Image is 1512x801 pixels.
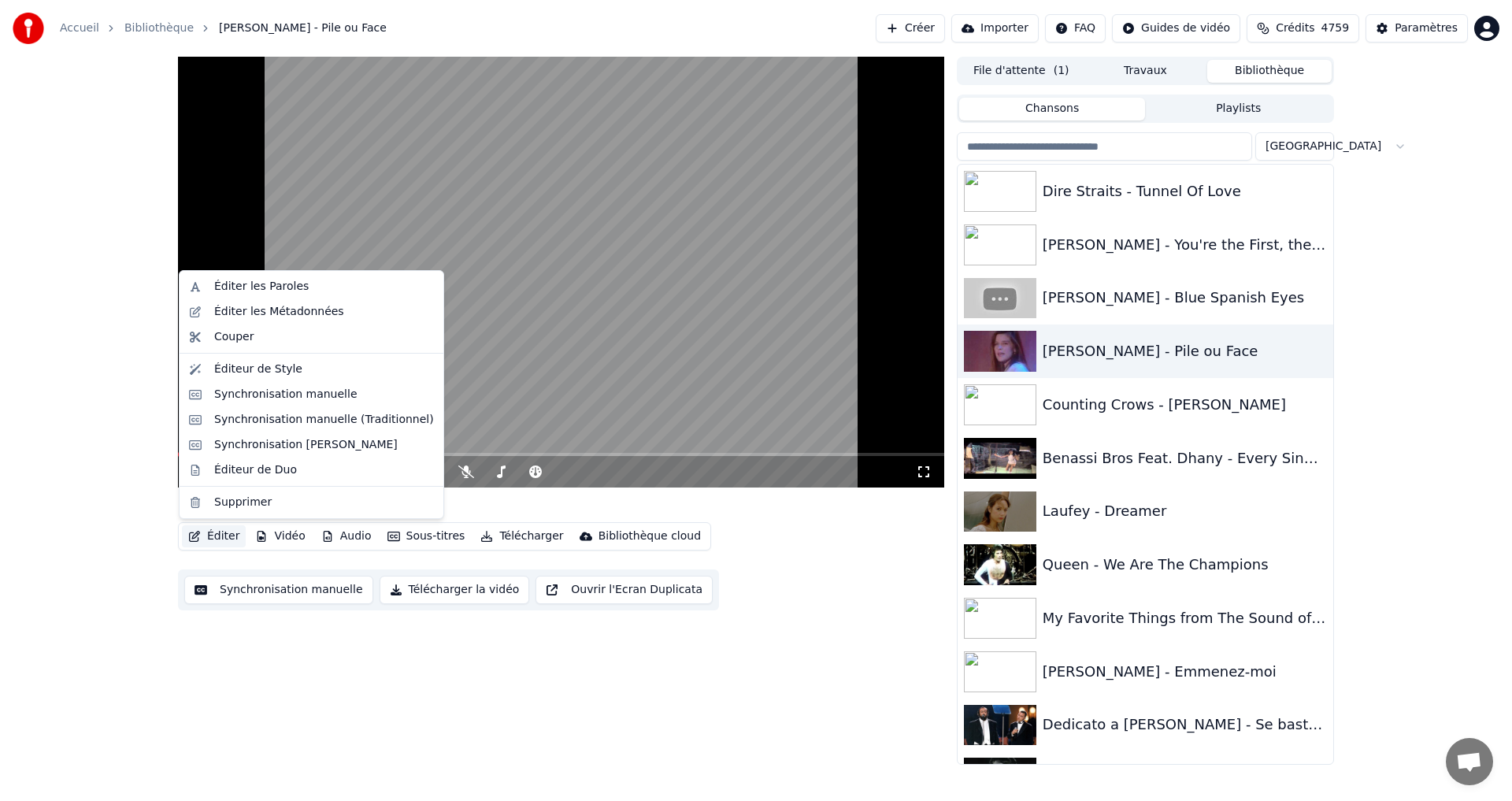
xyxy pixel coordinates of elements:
button: Éditer [182,525,246,547]
div: [PERSON_NAME] - Pile ou Face [178,494,394,516]
div: Benassi Bros Feat. Dhany - Every Single Day [1043,447,1327,469]
div: Supprimer [214,495,272,510]
button: Crédits4759 [1247,14,1359,43]
button: Ouvrir l'Ecran Duplicata [535,576,713,604]
button: Créer [876,14,945,43]
div: Synchronisation manuelle [214,387,358,402]
span: [GEOGRAPHIC_DATA] [1266,139,1381,154]
button: Sous-titres [381,525,472,547]
div: Éditer les Métadonnées [214,304,344,320]
button: Vidéo [249,525,311,547]
button: Synchronisation manuelle [184,576,373,604]
button: File d'attente [959,60,1084,83]
div: Dire Straits - Tunnel Of Love [1043,180,1327,202]
div: Paramètres [1395,20,1458,36]
div: Counting Crows - [PERSON_NAME] [1043,394,1327,416]
nav: breadcrumb [60,20,387,36]
div: Éditeur de Style [214,362,302,377]
span: [PERSON_NAME] - Pile ou Face [219,20,387,36]
span: 4759 [1321,20,1350,36]
div: Dedicato a [PERSON_NAME] - Se bastasse una canzone [1043,714,1327,736]
span: ( 1 ) [1054,63,1069,79]
div: Ouvrir le chat [1446,738,1493,785]
button: FAQ [1045,14,1106,43]
button: Télécharger la vidéo [380,576,530,604]
button: Chansons [959,98,1146,121]
div: [PERSON_NAME] - Pile ou Face [1043,340,1327,362]
button: Audio [315,525,378,547]
button: Paramètres [1366,14,1468,43]
div: Éditeur de Duo [214,462,297,478]
div: My Favorite Things from The Sound of Music [1043,607,1327,629]
button: Télécharger [474,525,569,547]
div: Bibliothèque cloud [598,528,701,544]
button: Guides de vidéo [1112,14,1240,43]
button: Playlists [1145,98,1332,121]
div: [PERSON_NAME] - You're the First, the Last, My Everything - San Remo'81 [1043,234,1327,256]
img: youka [13,13,44,44]
div: Synchronisation manuelle (Traditionnel) [214,412,434,428]
div: [PERSON_NAME] - Blue Spanish Eyes [1043,287,1327,309]
a: Bibliothèque [124,20,194,36]
button: Bibliothèque [1207,60,1332,83]
a: Accueil [60,20,99,36]
span: Crédits [1276,20,1314,36]
div: Laufey - Dreamer [1043,500,1327,522]
div: Éditer les Paroles [214,279,309,295]
button: Travaux [1084,60,1208,83]
button: Importer [951,14,1039,43]
div: [PERSON_NAME] - Emmenez-moi [1043,661,1327,683]
div: Couper [214,329,254,345]
div: Synchronisation [PERSON_NAME] [214,437,398,453]
div: Queen - We Are The Champions [1043,554,1327,576]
